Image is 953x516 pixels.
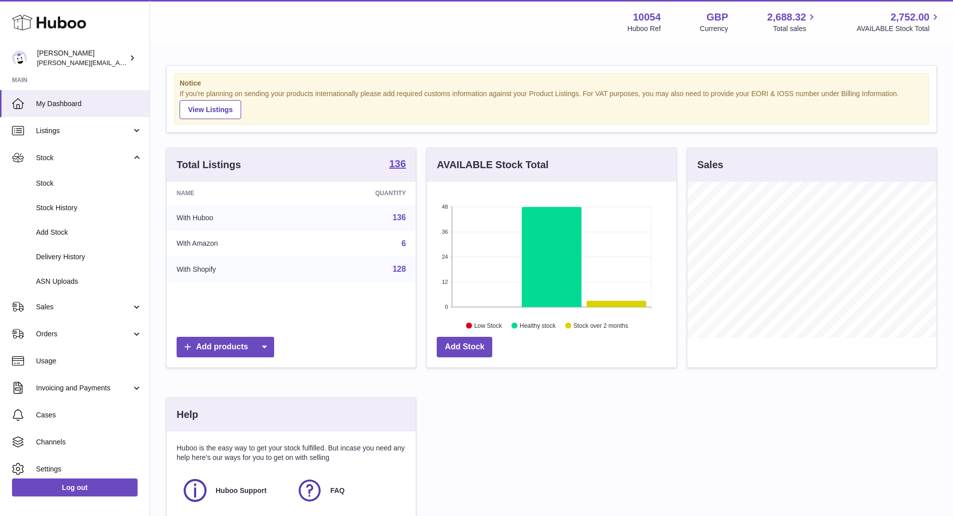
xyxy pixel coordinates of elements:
span: Stock [36,179,142,188]
a: Log out [12,478,138,496]
a: 2,688.32 Total sales [767,11,818,34]
span: AVAILABLE Stock Total [856,24,941,34]
span: Add Stock [36,228,142,237]
span: Cases [36,410,142,420]
span: Stock [36,153,132,163]
span: My Dashboard [36,99,142,109]
span: [PERSON_NAME][EMAIL_ADDRESS][DOMAIN_NAME] [37,59,201,67]
div: [PERSON_NAME] [37,49,127,68]
td: With Amazon [167,231,303,257]
text: 12 [442,279,448,285]
text: Stock over 2 months [574,322,628,329]
th: Name [167,182,303,205]
a: View Listings [180,100,241,119]
span: Usage [36,356,142,366]
strong: 10054 [633,11,661,24]
h3: Total Listings [177,158,241,172]
a: Add Stock [437,337,492,357]
img: luz@capsuline.com [12,51,27,66]
p: Huboo is the easy way to get your stock fulfilled. But incase you need any help here's our ways f... [177,443,406,462]
text: Healthy stock [520,322,556,329]
span: ASN Uploads [36,277,142,286]
span: Huboo Support [216,486,267,495]
div: Huboo Ref [627,24,661,34]
h3: Help [177,408,198,421]
h3: AVAILABLE Stock Total [437,158,548,172]
text: 24 [442,254,448,260]
span: Delivery History [36,252,142,262]
text: 0 [445,304,448,310]
span: Sales [36,302,132,312]
span: Settings [36,464,142,474]
div: Currency [700,24,728,34]
text: 36 [442,229,448,235]
text: Low Stock [474,322,502,329]
a: Add products [177,337,274,357]
a: FAQ [296,477,401,504]
span: FAQ [330,486,345,495]
strong: GBP [706,11,728,24]
span: Total sales [773,24,817,34]
span: Channels [36,437,142,447]
a: 136 [393,213,406,222]
span: Invoicing and Payments [36,383,132,393]
text: 48 [442,204,448,210]
h3: Sales [697,158,723,172]
span: 2,752.00 [890,11,929,24]
a: 128 [393,265,406,273]
div: If you're planning on sending your products internationally please add required customs informati... [180,89,923,119]
td: With Huboo [167,205,303,231]
a: 136 [389,159,406,171]
span: Listings [36,126,132,136]
th: Quantity [303,182,416,205]
a: Huboo Support [182,477,286,504]
span: Stock History [36,203,142,213]
a: 2,752.00 AVAILABLE Stock Total [856,11,941,34]
strong: 136 [389,159,406,169]
td: With Shopify [167,256,303,282]
strong: Notice [180,79,923,88]
span: Orders [36,329,132,339]
span: 2,688.32 [767,11,806,24]
a: 6 [401,239,406,248]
